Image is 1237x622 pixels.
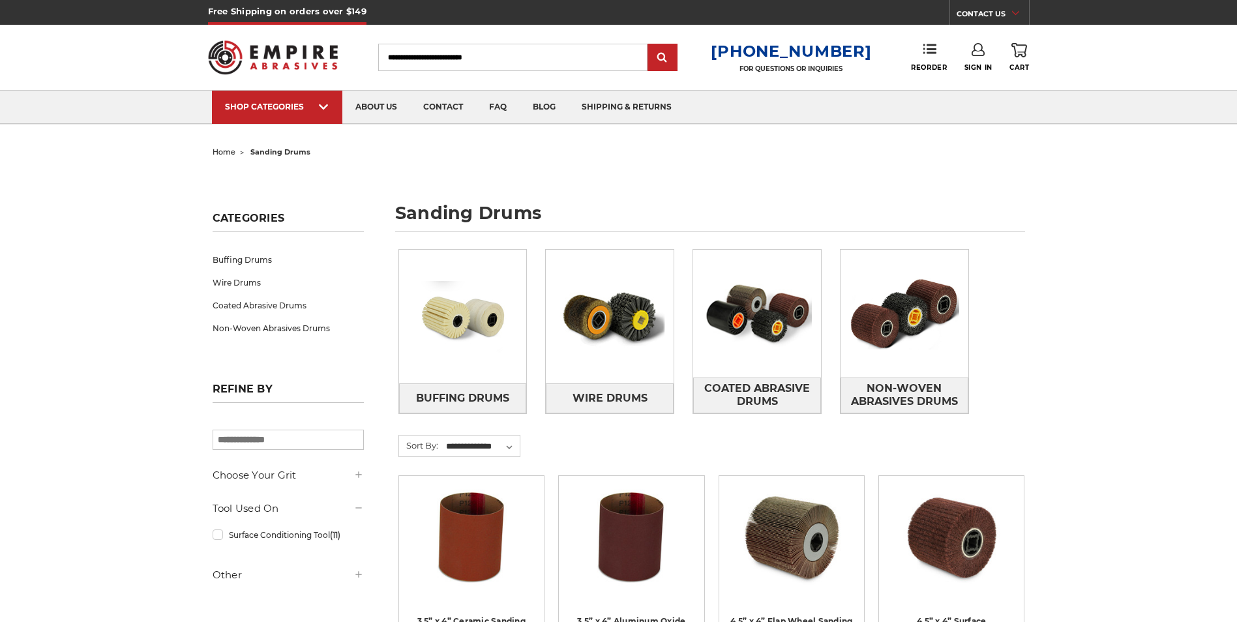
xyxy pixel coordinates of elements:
a: Non-Woven Abrasives Drums [213,317,364,340]
a: Coated Abrasive Drums [213,294,364,317]
label: Sort By: [399,436,438,455]
h5: Categories [213,212,364,232]
a: home [213,147,235,156]
span: Cart [1009,63,1029,72]
select: Sort By: [444,437,520,456]
div: SHOP CATEGORIES [225,102,329,111]
h5: Refine by [213,383,364,403]
input: Submit [649,45,676,71]
a: 4.5 inch x 4 inch flap wheel sanding drum [728,485,855,612]
img: Coated Abrasive Drums [693,269,821,359]
a: Buffing Drums [399,383,527,413]
a: 3.5x4 inch ceramic sanding band for expanding rubber drum [408,485,535,612]
img: 3.5x4 inch ceramic sanding band for expanding rubber drum [419,485,524,589]
span: Sign In [964,63,992,72]
img: 4.5 Inch Surface Conditioning Finishing Drum [899,485,1004,589]
a: 3.5x4 inch sanding band for expanding rubber drum [568,485,694,612]
a: about us [342,91,410,124]
img: Buffing Drums [399,272,527,362]
span: Coated Abrasive Drums [694,378,820,413]
a: 4.5 Inch Surface Conditioning Finishing Drum [888,485,1015,612]
span: sanding drums [250,147,310,156]
p: FOR QUESTIONS OR INQUIRIES [711,65,871,73]
a: Cart [1009,43,1029,72]
span: Buffing Drums [416,387,509,409]
img: Non-Woven Abrasives Drums [841,269,968,359]
h1: sanding drums [395,204,1025,232]
h5: Choose Your Grit [213,467,364,483]
span: Wire Drums [573,387,648,409]
img: 4.5 inch x 4 inch flap wheel sanding drum [739,485,844,589]
a: Wire Drums [213,271,364,294]
a: [PHONE_NUMBER] [711,42,871,61]
a: Buffing Drums [213,248,364,271]
a: faq [476,91,520,124]
a: CONTACT US [957,7,1029,25]
a: Non-Woven Abrasives Drums [841,378,968,413]
img: 3.5x4 inch sanding band for expanding rubber drum [579,485,683,589]
a: Reorder [911,43,947,71]
a: Wire Drums [546,383,674,413]
h5: Other [213,567,364,583]
a: Surface Conditioning Tool [213,524,364,546]
img: Empire Abrasives [208,32,338,83]
a: blog [520,91,569,124]
a: contact [410,91,476,124]
span: Reorder [911,63,947,72]
a: Coated Abrasive Drums [693,378,821,413]
a: shipping & returns [569,91,685,124]
img: Wire Drums [546,253,674,381]
span: (11) [330,530,340,540]
h5: Tool Used On [213,501,364,516]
